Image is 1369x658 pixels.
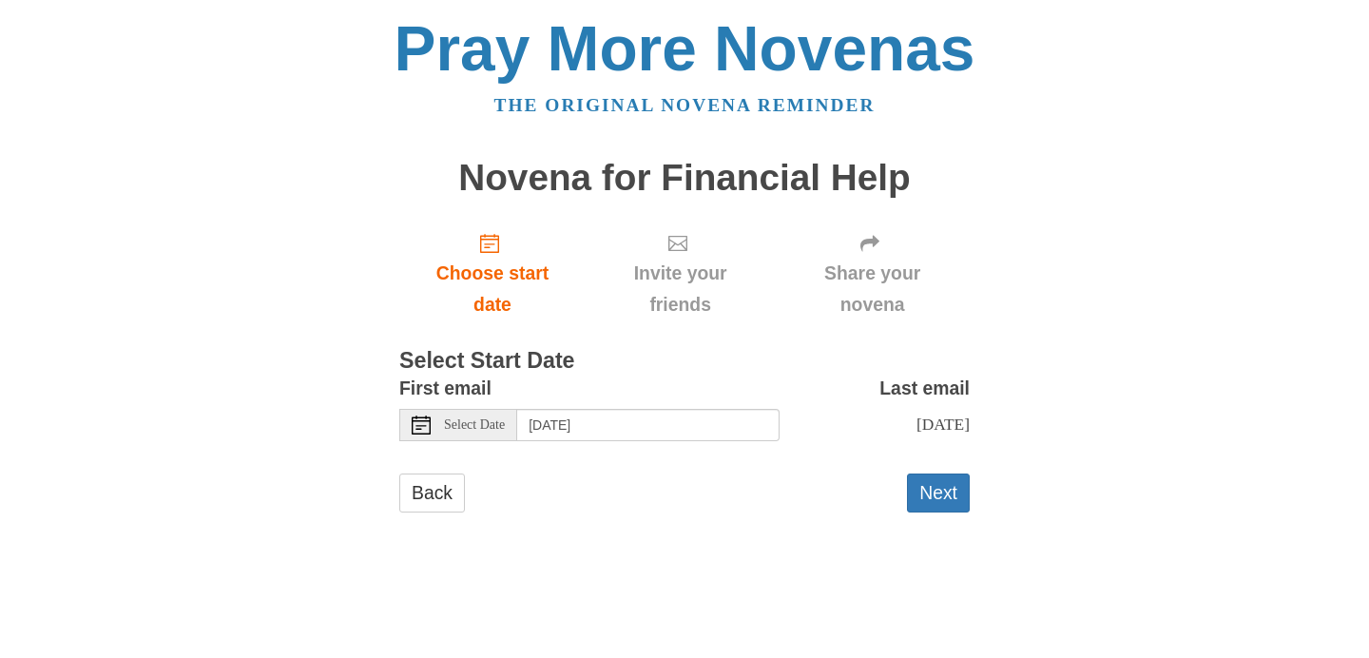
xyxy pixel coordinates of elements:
div: Click "Next" to confirm your start date first. [775,217,970,330]
a: Pray More Novenas [395,13,975,84]
a: Back [399,474,465,513]
label: First email [399,373,492,404]
button: Next [907,474,970,513]
span: Share your novena [794,258,951,320]
h3: Select Start Date [399,349,970,374]
a: The original novena reminder [494,95,876,115]
span: Choose start date [418,258,567,320]
span: Select Date [444,418,505,432]
label: Last email [879,373,970,404]
div: Click "Next" to confirm your start date first. [586,217,775,330]
h1: Novena for Financial Help [399,158,970,199]
span: [DATE] [916,415,970,434]
a: Choose start date [399,217,586,330]
span: Invite your friends [605,258,756,320]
